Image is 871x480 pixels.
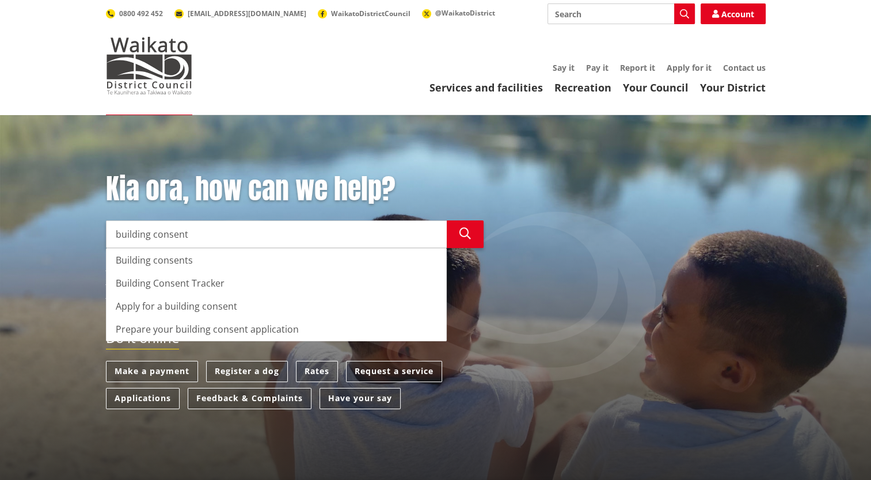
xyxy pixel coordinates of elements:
[106,9,163,18] a: 0800 492 452
[106,388,180,409] a: Applications
[620,62,655,73] a: Report it
[106,361,198,382] a: Make a payment
[586,62,608,73] a: Pay it
[174,9,306,18] a: [EMAIL_ADDRESS][DOMAIN_NAME]
[107,249,446,272] div: Building consents
[107,295,446,318] div: Apply for a building consent
[331,9,410,18] span: WaikatoDistrictCouncil
[554,81,611,94] a: Recreation
[553,62,575,73] a: Say it
[346,361,442,382] a: Request a service
[435,8,495,18] span: @WaikatoDistrict
[107,272,446,295] div: Building Consent Tracker
[206,361,288,382] a: Register a dog
[296,361,338,382] a: Rates
[188,388,311,409] a: Feedback & Complaints
[107,318,446,341] div: Prepare your building consent application
[700,81,766,94] a: Your District
[723,62,766,73] a: Contact us
[547,3,695,24] input: Search input
[623,81,689,94] a: Your Council
[106,220,447,248] input: Search input
[320,388,401,409] a: Have your say
[188,9,306,18] span: [EMAIL_ADDRESS][DOMAIN_NAME]
[422,8,495,18] a: @WaikatoDistrict
[318,9,410,18] a: WaikatoDistrictCouncil
[119,9,163,18] span: 0800 492 452
[701,3,766,24] a: Account
[429,81,543,94] a: Services and facilities
[667,62,712,73] a: Apply for it
[106,37,192,94] img: Waikato District Council - Te Kaunihera aa Takiwaa o Waikato
[818,432,859,473] iframe: Messenger Launcher
[106,173,484,206] h1: Kia ora, how can we help?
